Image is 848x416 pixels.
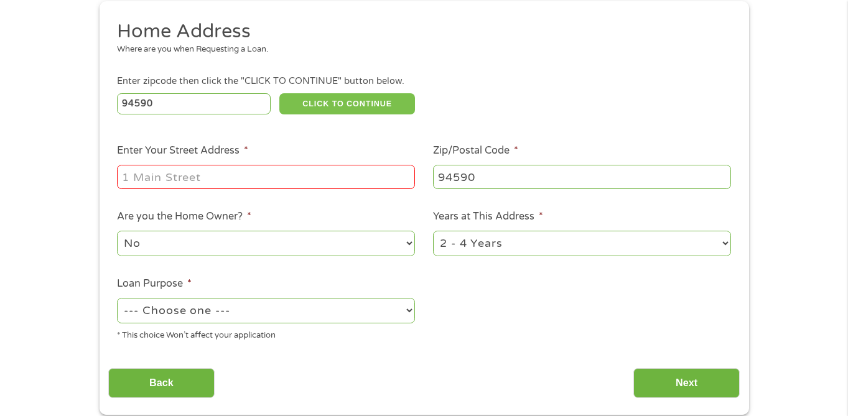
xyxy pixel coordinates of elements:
input: Next [633,368,740,399]
label: Enter Your Street Address [117,144,248,157]
label: Zip/Postal Code [433,144,518,157]
input: 1 Main Street [117,165,415,188]
input: Enter Zipcode (e.g 01510) [117,93,271,114]
label: Loan Purpose [117,277,192,290]
div: Where are you when Requesting a Loan. [117,44,722,56]
div: Enter zipcode then click the "CLICK TO CONTINUE" button below. [117,75,730,88]
label: Are you the Home Owner? [117,210,251,223]
button: CLICK TO CONTINUE [279,93,415,114]
input: Back [108,368,215,399]
div: * This choice Won’t affect your application [117,325,415,342]
h2: Home Address [117,19,722,44]
label: Years at This Address [433,210,543,223]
